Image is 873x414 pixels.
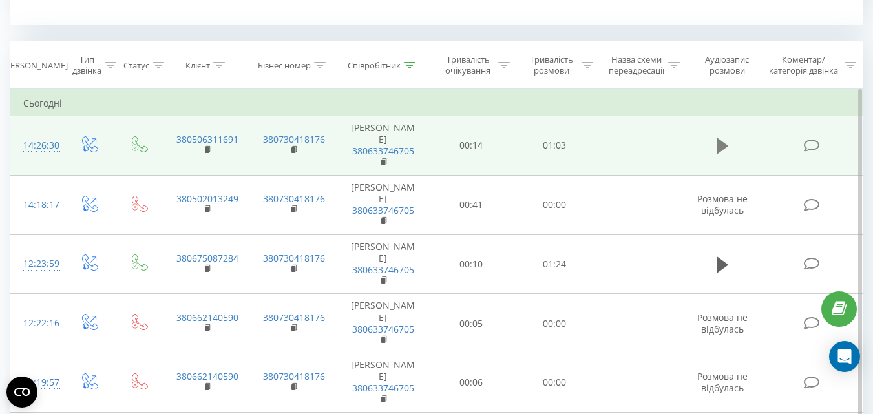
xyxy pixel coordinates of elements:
[337,175,430,234] td: [PERSON_NAME]
[185,60,210,71] div: Клієнт
[176,192,238,205] a: 380502013249
[176,311,238,324] a: 380662140590
[23,311,50,336] div: 12:22:16
[176,252,238,264] a: 380675087284
[352,145,414,157] a: 380633746705
[513,116,596,176] td: 01:03
[23,192,50,218] div: 14:18:17
[337,353,430,413] td: [PERSON_NAME]
[513,353,596,413] td: 00:00
[513,175,596,234] td: 00:00
[337,234,430,294] td: [PERSON_NAME]
[697,192,748,216] span: Розмова не відбулась
[263,133,325,145] a: 380730418176
[3,60,68,71] div: [PERSON_NAME]
[608,54,665,76] div: Назва схеми переадресації
[695,54,760,76] div: Аудіозапис розмови
[352,204,414,216] a: 380633746705
[72,54,101,76] div: Тип дзвінка
[263,311,325,324] a: 380730418176
[337,294,430,353] td: [PERSON_NAME]
[10,90,863,116] td: Сьогодні
[23,133,50,158] div: 14:26:30
[6,377,37,408] button: Open CMP widget
[352,264,414,276] a: 380633746705
[263,370,325,382] a: 380730418176
[829,341,860,372] div: Open Intercom Messenger
[352,382,414,394] a: 380633746705
[23,370,50,395] div: 12:19:57
[430,353,513,413] td: 00:06
[766,54,841,76] div: Коментар/категорія дзвінка
[430,234,513,294] td: 00:10
[352,323,414,335] a: 380633746705
[263,252,325,264] a: 380730418176
[348,60,401,71] div: Співробітник
[697,311,748,335] span: Розмова не відбулась
[176,133,238,145] a: 380506311691
[430,116,513,176] td: 00:14
[263,192,325,205] a: 380730418176
[513,234,596,294] td: 01:24
[23,251,50,276] div: 12:23:59
[513,294,596,353] td: 00:00
[525,54,578,76] div: Тривалість розмови
[430,175,513,234] td: 00:41
[258,60,311,71] div: Бізнес номер
[176,370,238,382] a: 380662140590
[697,370,748,394] span: Розмова не відбулась
[337,116,430,176] td: [PERSON_NAME]
[441,54,495,76] div: Тривалість очікування
[123,60,149,71] div: Статус
[430,294,513,353] td: 00:05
